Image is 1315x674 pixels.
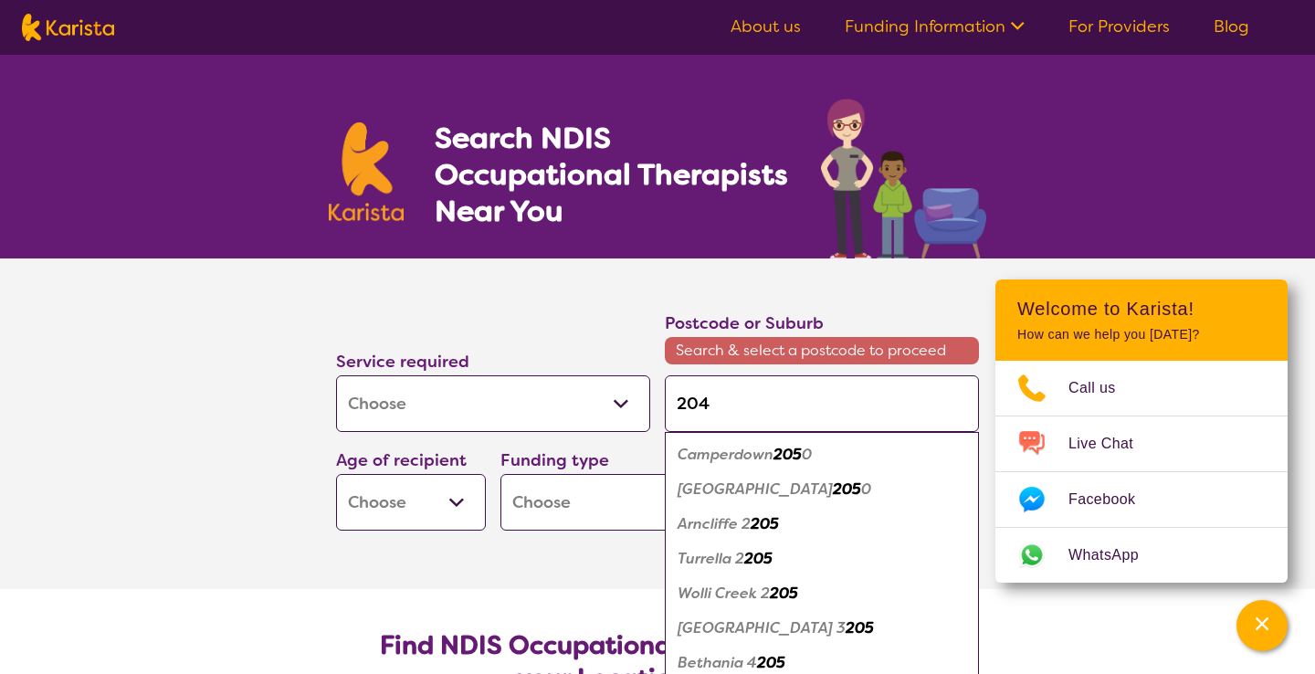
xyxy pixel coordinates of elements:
a: About us [731,16,801,37]
input: Type [665,375,979,432]
p: How can we help you [DATE]? [1017,327,1266,342]
div: South Melbourne 3205 [674,611,970,646]
h2: Welcome to Karista! [1017,298,1266,320]
ul: Choose channel [995,361,1288,583]
span: Live Chat [1068,430,1155,458]
h1: Search NDIS Occupational Therapists Near You [435,120,790,229]
em: Bethania 4 [678,653,757,672]
em: Turrella 2 [678,549,744,568]
img: occupational-therapy [821,99,986,258]
em: 205 [770,584,798,603]
label: Age of recipient [336,449,467,471]
em: 205 [751,514,779,533]
a: Blog [1214,16,1249,37]
div: Turrella 2205 [674,542,970,576]
em: [GEOGRAPHIC_DATA] 3 [678,618,846,637]
img: Karista logo [22,14,114,41]
span: WhatsApp [1068,542,1161,569]
a: Funding Information [845,16,1025,37]
em: [GEOGRAPHIC_DATA] [678,479,833,499]
label: Service required [336,351,469,373]
div: Camperdown 2050 [674,437,970,472]
em: 205 [744,549,773,568]
em: 205 [846,618,874,637]
label: Funding type [500,449,609,471]
em: Arncliffe 2 [678,514,751,533]
div: Wolli Creek 2205 [674,576,970,611]
div: Arncliffe 2205 [674,507,970,542]
span: Search & select a postcode to proceed [665,337,979,364]
em: Wolli Creek 2 [678,584,770,603]
img: Karista logo [329,122,404,221]
em: 205 [833,479,861,499]
a: Web link opens in a new tab. [995,528,1288,583]
a: For Providers [1068,16,1170,37]
div: Missenden Road 2050 [674,472,970,507]
em: 0 [861,479,871,499]
em: Camperdown [678,445,773,464]
em: 205 [773,445,802,464]
div: Channel Menu [995,279,1288,583]
span: Facebook [1068,486,1157,513]
em: 205 [757,653,785,672]
label: Postcode or Suburb [665,312,824,334]
button: Channel Menu [1236,600,1288,651]
em: 0 [802,445,812,464]
span: Call us [1068,374,1138,402]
